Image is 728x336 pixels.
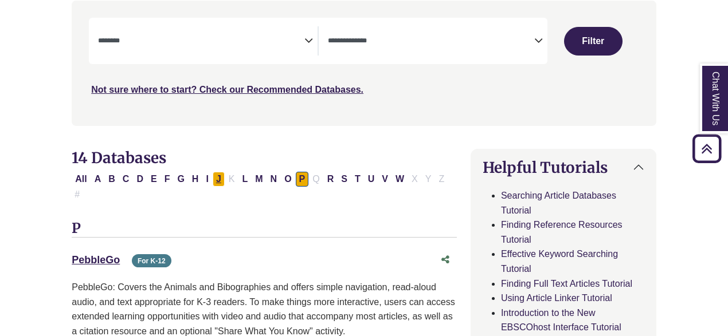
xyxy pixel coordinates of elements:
[238,172,251,187] button: Filter Results L
[72,148,166,167] span: 14 Databases
[501,191,616,215] a: Searching Article Databases Tutorial
[161,172,174,187] button: Filter Results F
[501,249,618,274] a: Effective Keyword Searching Tutorial
[147,172,161,187] button: Filter Results E
[365,172,378,187] button: Filter Results U
[338,172,351,187] button: Filter Results S
[281,172,295,187] button: Filter Results O
[133,172,147,187] button: Filter Results D
[252,172,266,187] button: Filter Results M
[91,172,105,187] button: Filter Results A
[174,172,187,187] button: Filter Results G
[351,172,364,187] button: Filter Results T
[392,172,408,187] button: Filter Results W
[213,172,225,187] button: Filter Results J
[72,220,457,238] h3: P
[501,293,612,303] a: Using Article Linker Tutorial
[501,308,621,333] a: Introduction to the New EBSCOhost Interface Tutorial
[72,1,656,125] nav: Search filters
[434,249,457,271] button: Share this database
[501,279,632,288] a: Finding Full Text Articles Tutorial
[72,173,449,199] div: Alpha-list to filter by first letter of database name
[471,149,656,185] button: Helpful Tutorials
[324,172,338,187] button: Filter Results R
[132,254,171,267] span: For K-12
[189,172,202,187] button: Filter Results H
[98,37,304,46] textarea: Search
[202,172,212,187] button: Filter Results I
[378,172,392,187] button: Filter Results V
[688,141,725,156] a: Back to Top
[91,85,363,94] a: Not sure where to start? Check our Recommended Databases.
[328,37,534,46] textarea: Search
[564,27,623,56] button: Submit for Search Results
[72,172,90,187] button: All
[119,172,133,187] button: Filter Results C
[296,172,309,187] button: Filter Results P
[72,254,120,266] a: PebbleGo
[267,172,281,187] button: Filter Results N
[105,172,119,187] button: Filter Results B
[501,220,623,244] a: Finding Reference Resources Tutorial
